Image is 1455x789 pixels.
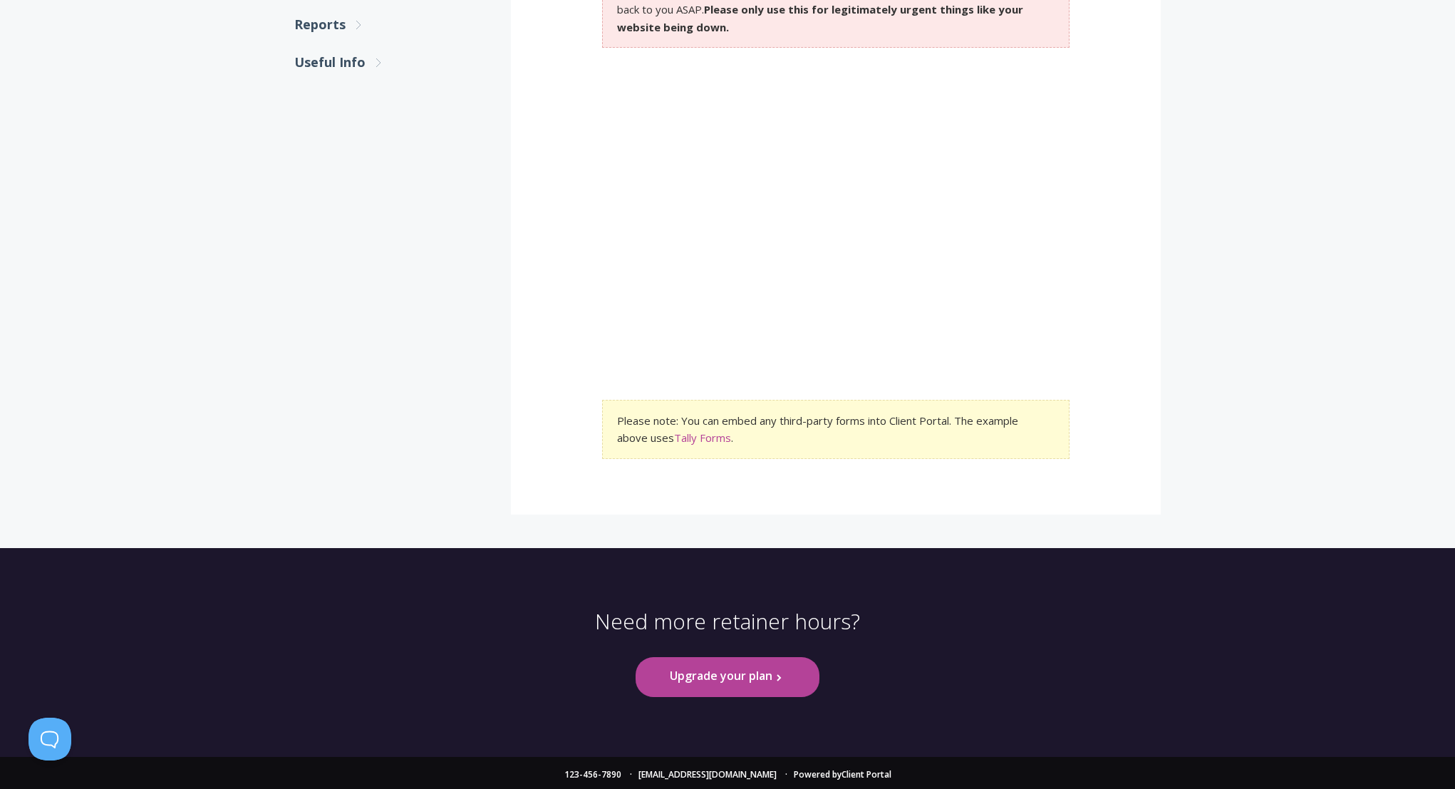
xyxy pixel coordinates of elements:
a: Upgrade your plan [636,657,819,696]
iframe: Toggle Customer Support [29,718,71,760]
li: Powered by [779,770,891,779]
a: 123-456-7890 [564,768,621,780]
a: Reports [294,6,482,43]
a: Client Portal [842,768,891,780]
strong: Please only use this for legitimately urgent things like your website being down. [617,2,1023,33]
a: Tally Forms [674,430,731,445]
section: Please note: You can embed any third-party forms into Client Portal. The example above uses . [602,400,1070,459]
p: Need more retainer hours? [595,608,860,658]
a: Useful Info [294,43,482,81]
a: [EMAIL_ADDRESS][DOMAIN_NAME] [638,768,777,780]
iframe: Agency - Submit Ticket [602,69,1070,389]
